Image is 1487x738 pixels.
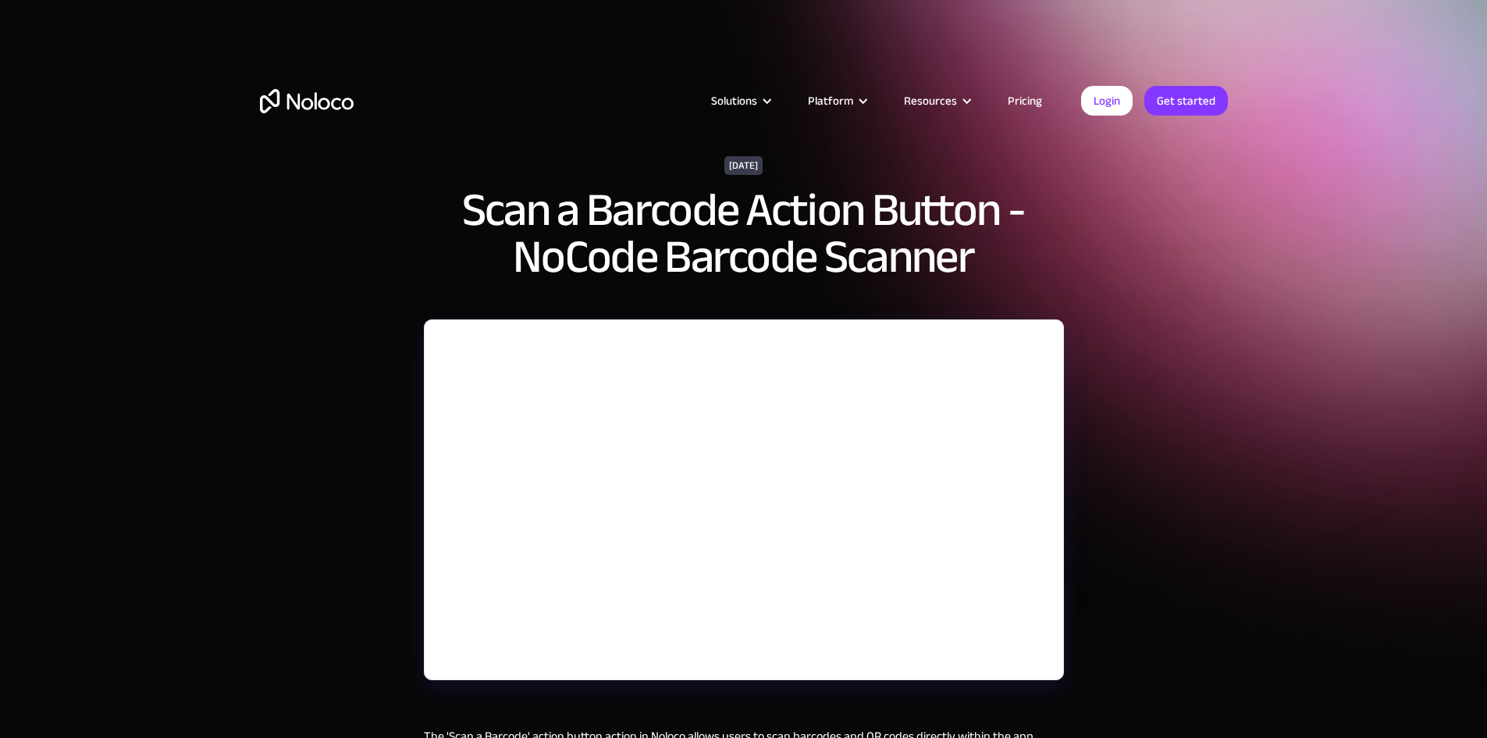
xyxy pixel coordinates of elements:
a: home [260,89,354,113]
h1: Scan a Barcode Action Button - NoCode Barcode Scanner [432,187,1056,280]
div: Solutions [711,91,757,111]
div: Platform [808,91,853,111]
div: Platform [788,91,884,111]
a: Pricing [988,91,1062,111]
div: Resources [904,91,957,111]
a: Login [1081,86,1133,116]
a: Get started [1144,86,1228,116]
div: Solutions [692,91,788,111]
iframe: YouTube embed [425,320,1063,679]
div: Resources [884,91,988,111]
